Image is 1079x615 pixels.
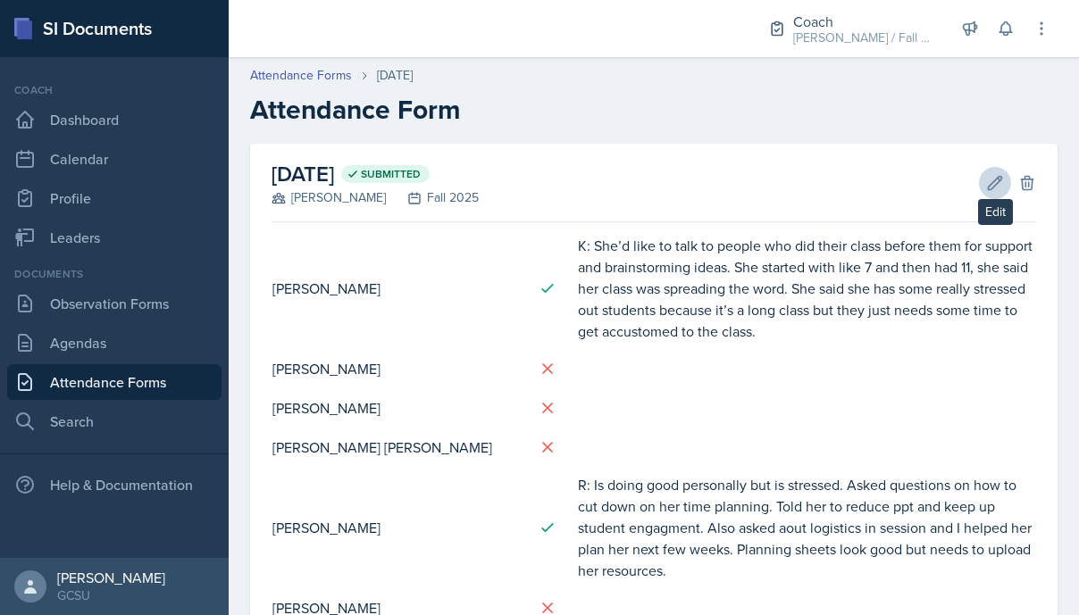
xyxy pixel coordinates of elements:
div: Coach [793,11,936,32]
td: [PERSON_NAME] [272,349,524,388]
a: Observation Forms [7,286,222,321]
a: Profile [7,180,222,216]
div: Coach [7,82,222,98]
span: Submitted [361,167,421,181]
div: [DATE] [377,66,413,85]
div: [PERSON_NAME] Fall 2025 [272,188,479,207]
a: Dashboard [7,102,222,137]
h2: Attendance Form [250,94,1058,126]
a: Leaders [7,220,222,255]
h2: [DATE] [272,158,479,190]
td: [PERSON_NAME] [272,228,524,349]
div: [PERSON_NAME] [57,569,165,586]
div: Help & Documentation [7,467,222,503]
td: [PERSON_NAME] [PERSON_NAME] [272,428,524,467]
td: K: She’d like to talk to people who did their class before them for support and brainstorming ide... [577,228,1036,349]
a: Agendas [7,325,222,361]
button: Edit [979,167,1011,199]
td: [PERSON_NAME] [272,467,524,588]
div: Documents [7,266,222,282]
a: Calendar [7,141,222,177]
td: R: Is doing good personally but is stressed. Asked questions on how to cut down on her time plann... [577,467,1036,588]
div: GCSU [57,586,165,604]
a: Attendance Forms [250,66,352,85]
a: Search [7,403,222,439]
a: Attendance Forms [7,364,222,400]
div: [PERSON_NAME] / Fall 2025 [793,29,936,47]
td: [PERSON_NAME] [272,388,524,428]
